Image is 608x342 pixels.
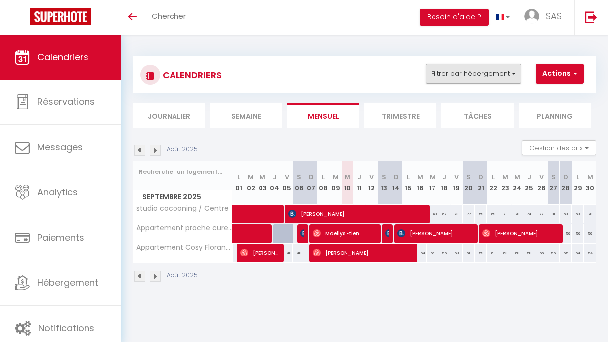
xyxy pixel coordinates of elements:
[245,161,257,205] th: 02
[38,322,94,334] span: Notifications
[37,141,83,153] span: Messages
[300,224,304,243] span: [PERSON_NAME]
[281,244,293,262] div: 48
[342,161,353,205] th: 10
[139,163,227,181] input: Rechercher un logement...
[584,205,596,223] div: 70
[511,161,523,205] th: 24
[527,172,531,182] abbr: J
[584,161,596,205] th: 30
[499,244,511,262] div: 63
[426,64,521,84] button: Filtrer par hébergement
[233,161,245,205] th: 01
[152,11,186,21] span: Chercher
[514,172,520,182] abbr: M
[560,224,572,243] div: 56
[30,8,91,25] img: Super Booking
[385,224,389,243] span: [PERSON_NAME]
[366,161,378,205] th: 12
[546,10,562,22] span: SAS
[539,172,544,182] abbr: V
[37,95,95,108] span: Réservations
[288,204,424,223] span: [PERSON_NAME]
[390,161,402,205] th: 14
[281,161,293,205] th: 05
[135,244,234,251] span: Appartement Cosy Florange, proximité [GEOGRAPHIC_DATA]
[167,145,198,154] p: Août 2025
[333,172,339,182] abbr: M
[563,172,568,182] abbr: D
[441,103,514,128] li: Tâches
[547,205,559,223] div: 81
[414,161,426,205] th: 16
[420,9,489,26] button: Besoin d'aide ?
[353,161,365,205] th: 11
[475,161,487,205] th: 21
[487,205,499,223] div: 69
[475,205,487,223] div: 59
[535,244,547,262] div: 56
[511,244,523,262] div: 60
[475,244,487,262] div: 59
[536,64,584,84] button: Actions
[313,224,376,243] span: Maellys Etien
[438,244,450,262] div: 55
[519,103,591,128] li: Planning
[135,224,234,232] span: Appartement proche cure [GEOGRAPHIC_DATA]-[GEOGRAPHIC_DATA][PERSON_NAME][GEOGRAPHIC_DATA]
[522,140,596,155] button: Gestion des prix
[394,172,399,182] abbr: D
[427,244,438,262] div: 56
[511,205,523,223] div: 70
[407,172,410,182] abbr: L
[378,161,390,205] th: 13
[345,172,350,182] abbr: M
[240,243,280,262] span: [PERSON_NAME]
[37,231,84,244] span: Paiements
[313,243,412,262] span: [PERSON_NAME]
[450,244,462,262] div: 59
[397,224,473,243] span: [PERSON_NAME]
[572,205,584,223] div: 69
[293,161,305,205] th: 06
[442,172,446,182] abbr: J
[572,244,584,262] div: 54
[523,161,535,205] th: 25
[427,161,438,205] th: 17
[576,172,579,182] abbr: L
[499,205,511,223] div: 71
[438,161,450,205] th: 18
[257,161,268,205] th: 03
[427,205,438,223] div: 60
[248,172,254,182] abbr: M
[523,205,535,223] div: 74
[237,172,240,182] abbr: L
[287,103,359,128] li: Mensuel
[572,224,584,243] div: 56
[269,161,281,205] th: 04
[135,205,229,212] span: studio cocooning / Centre
[330,161,342,205] th: 09
[160,64,222,86] h3: CALENDRIERS
[463,244,475,262] div: 61
[487,161,499,205] th: 22
[450,161,462,205] th: 19
[317,161,329,205] th: 08
[438,205,450,223] div: 67
[584,224,596,243] div: 56
[535,205,547,223] div: 77
[584,244,596,262] div: 54
[535,161,547,205] th: 26
[566,297,601,335] iframe: Chat
[492,172,495,182] abbr: L
[560,244,572,262] div: 55
[273,172,277,182] abbr: J
[322,172,325,182] abbr: L
[293,244,305,262] div: 48
[167,271,198,280] p: Août 2025
[585,11,597,23] img: logout
[285,172,289,182] abbr: V
[417,172,423,182] abbr: M
[478,172,483,182] abbr: D
[454,172,459,182] abbr: V
[587,172,593,182] abbr: M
